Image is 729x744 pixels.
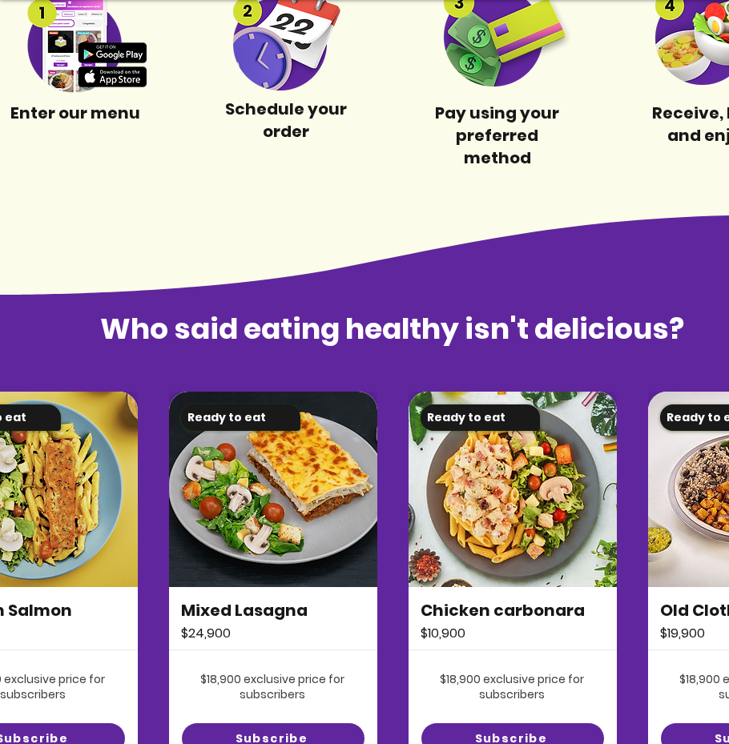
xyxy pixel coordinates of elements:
[10,102,140,124] font: Enter our menu
[100,308,684,349] font: Who said eating healthy isn't delicious?
[187,409,266,425] font: Ready to eat
[421,599,585,621] font: Chicken carbonara
[440,671,584,703] font: $18,900 exclusive price for subscribers
[435,102,559,169] font: Pay using your preferred method
[169,392,377,587] img: foody-sancocho-valluno-with-leg-pork.png
[427,409,505,425] font: Ready to eat
[181,624,231,642] font: $24,900
[181,599,308,621] font: Mixed Lasagna
[421,624,465,642] font: $10,900
[200,671,344,703] font: $18,900 exclusive price for subscribers
[660,624,705,642] font: $19,900
[225,98,347,143] font: Schedule your order
[652,667,729,744] iframe: Messagebird Livechat Widget
[409,392,617,587] img: foody-sancocho-valluno-with-leg-pork.png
